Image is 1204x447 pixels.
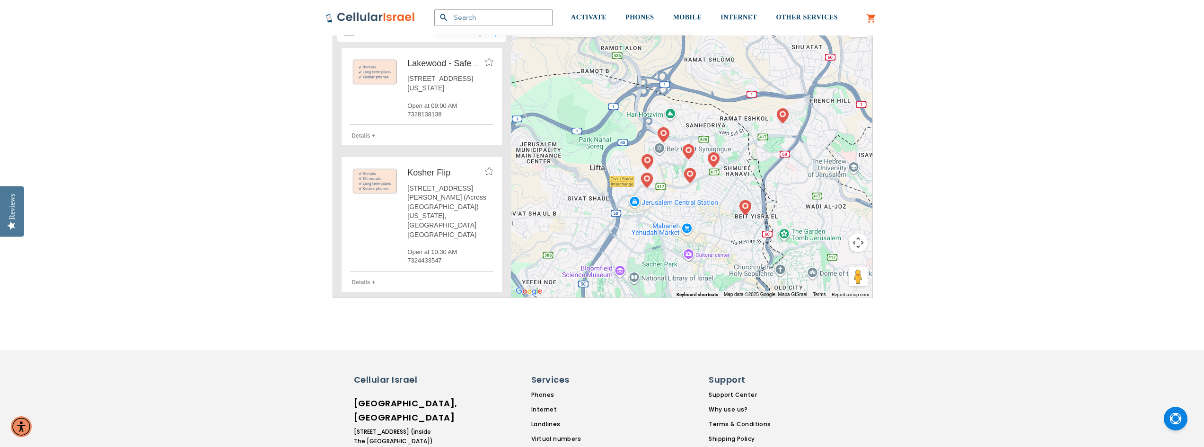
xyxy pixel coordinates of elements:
[776,14,838,21] span: OTHER SERVICES
[709,435,771,443] a: Shipping Policy
[407,59,488,68] span: Lakewood - Safe Cell
[625,14,654,21] span: PHONES
[813,292,826,297] a: Terms
[407,248,493,256] span: Open at 10:30 AM
[724,292,807,297] span: Map data ©2025 Google, Mapa GISrael
[709,405,771,414] a: Why use us?
[407,74,493,93] span: [STREET_ADDRESS][US_STATE]
[352,279,375,286] span: Details +
[325,12,415,23] img: Cellular Israel Logo
[11,416,32,437] div: Accessibility Menu
[485,58,493,66] img: favorites_store_disabled.png
[721,14,757,21] span: INTERNET
[531,374,612,386] h6: Services
[571,14,606,21] span: ACTIVATE
[485,167,493,175] img: favorites_store_disabled.png
[849,267,868,286] button: Drag Pegman onto the map to open Street View
[531,391,617,399] a: Phones
[407,256,493,265] span: 7324433547
[434,9,553,26] input: Search
[709,374,765,386] h6: Support
[531,405,617,414] a: Internet
[352,132,375,139] span: Details +
[673,14,702,21] span: MOBILE
[849,233,868,252] button: Map camera controls
[513,285,545,298] img: Google
[513,285,545,298] a: Open this area in Google Maps (opens a new window)
[832,292,870,297] a: Report a map error
[354,374,434,386] h6: Cellular Israel
[407,110,493,119] span: 7328138138
[350,167,400,196] img: https://cellularisrael.com/media/mageplaza/store_locator/k/o/kosher_flip-_rentals-eu_rentals-lt-k...
[8,193,17,219] div: Reviews
[709,420,771,429] a: Terms & Conditions
[677,291,718,298] button: Keyboard shortcuts
[407,168,450,177] span: Kosher Flip
[407,184,493,240] span: [STREET_ADDRESS][PERSON_NAME] (Across [GEOGRAPHIC_DATA]) [US_STATE], [GEOGRAPHIC_DATA] [GEOGRAPHI...
[531,420,617,429] a: Landlines
[354,396,434,425] h6: [GEOGRAPHIC_DATA], [GEOGRAPHIC_DATA]
[407,102,493,110] span: Open at 09:00 AM
[350,58,400,87] img: https://cellularisrael.com/media/mageplaza/store_locator/s/a/safecell-_lakewood-_rentals-lt-koshe...
[709,391,771,399] a: Support Center
[531,435,617,443] a: Virtual numbers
